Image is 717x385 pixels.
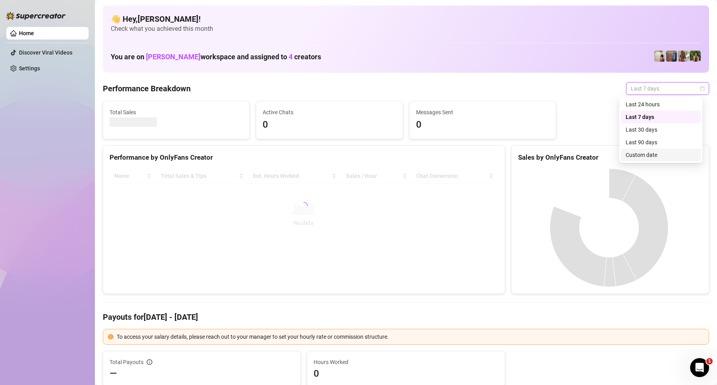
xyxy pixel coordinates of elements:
[111,13,701,25] h4: 👋 Hey, [PERSON_NAME] !
[654,51,665,62] img: Ralphy
[146,53,201,61] span: [PERSON_NAME]
[631,83,704,94] span: Last 7 days
[666,51,677,62] img: Wayne
[416,108,549,117] span: Messages Sent
[626,100,696,109] div: Last 24 hours
[621,149,701,161] div: Custom date
[626,151,696,159] div: Custom date
[19,49,72,56] a: Discover Viral Videos
[117,332,704,341] div: To access your salary details, please reach out to your manager to set your hourly rate or commis...
[626,138,696,147] div: Last 90 days
[621,136,701,149] div: Last 90 days
[263,117,396,132] span: 0
[263,108,396,117] span: Active Chats
[626,125,696,134] div: Last 30 days
[110,152,498,163] div: Performance by OnlyFans Creator
[700,86,705,91] span: calendar
[690,51,701,62] img: Nathaniel
[416,117,549,132] span: 0
[147,359,152,365] span: info-circle
[518,152,702,163] div: Sales by OnlyFans Creator
[621,123,701,136] div: Last 30 days
[108,334,114,340] span: exclamation-circle
[103,83,191,94] h4: Performance Breakdown
[111,25,701,33] span: Check what you achieved this month
[6,12,66,20] img: logo-BBDzfeDw.svg
[621,98,701,111] div: Last 24 hours
[706,358,713,364] span: 1
[298,200,309,211] span: loading
[621,111,701,123] div: Last 7 days
[626,113,696,121] div: Last 7 days
[103,311,709,323] h4: Payouts for [DATE] - [DATE]
[678,51,689,62] img: Nathaniel
[110,358,144,366] span: Total Payouts
[314,367,498,380] span: 0
[19,65,40,72] a: Settings
[19,30,34,36] a: Home
[289,53,293,61] span: 4
[111,53,321,61] h1: You are on workspace and assigned to creators
[314,358,498,366] span: Hours Worked
[110,108,243,117] span: Total Sales
[690,358,709,377] iframe: Intercom live chat
[110,367,117,380] span: —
